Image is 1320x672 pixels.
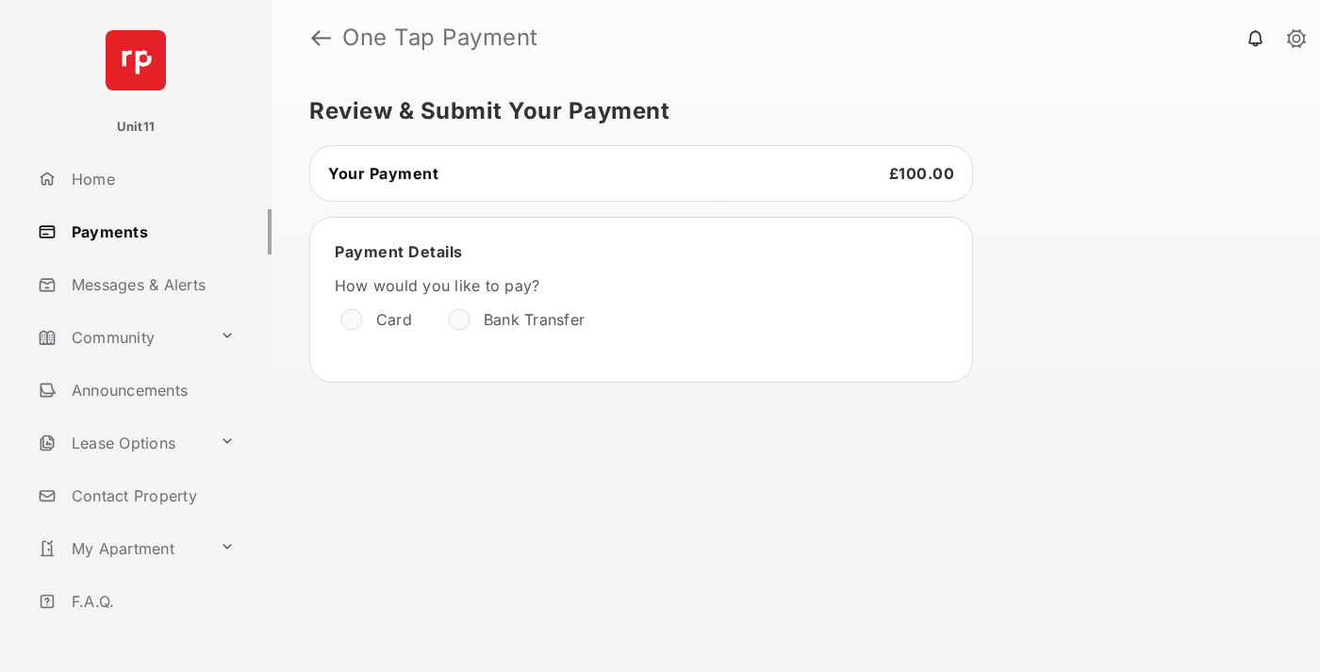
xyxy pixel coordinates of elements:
[117,118,156,137] p: Unit11
[106,30,166,90] img: svg+xml;base64,PHN2ZyB4bWxucz0iaHR0cDovL3d3dy53My5vcmcvMjAwMC9zdmciIHdpZHRoPSI2NCIgaGVpZ2h0PSI2NC...
[342,26,538,49] strong: One Tap Payment
[889,164,955,183] span: £100.00
[30,156,272,202] a: Home
[30,579,272,624] a: F.A.Q.
[484,310,585,329] label: Bank Transfer
[30,420,212,466] a: Lease Options
[376,310,412,329] label: Card
[328,164,438,183] span: Your Payment
[309,100,1267,123] h5: Review & Submit Your Payment
[30,209,272,254] a: Payments
[335,276,900,295] label: How would you like to pay?
[30,262,272,307] a: Messages & Alerts
[30,315,212,360] a: Community
[30,526,212,571] a: My Apartment
[335,242,463,261] span: Payment Details
[30,368,272,413] a: Announcements
[30,473,272,518] a: Contact Property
